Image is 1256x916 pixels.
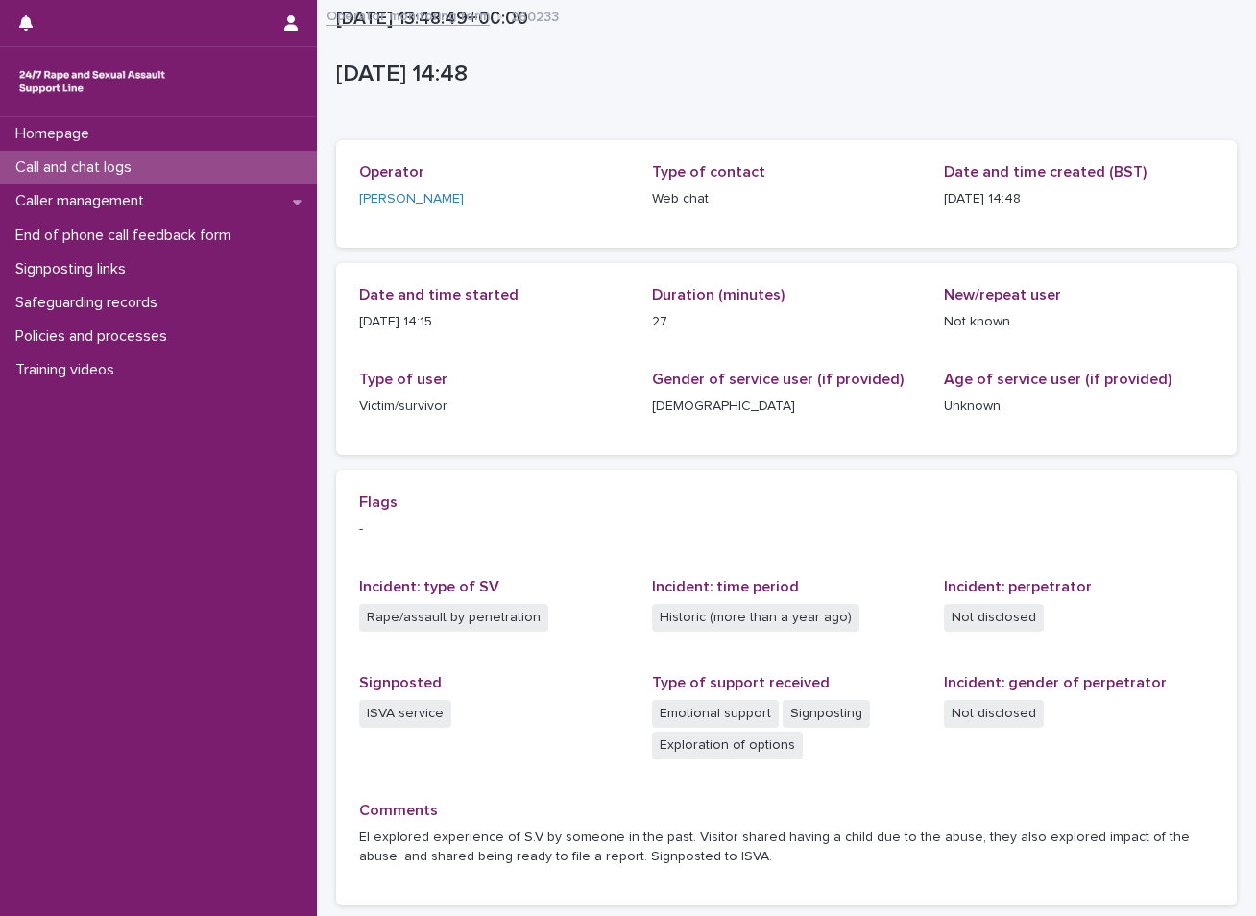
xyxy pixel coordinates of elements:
p: Policies and processes [8,327,182,346]
span: Type of support received [652,675,830,690]
span: Duration (minutes) [652,287,785,302]
span: ISVA service [359,700,451,728]
span: Incident: time period [652,579,799,594]
p: End of phone call feedback form [8,227,247,245]
span: Type of user [359,372,447,387]
p: Call and chat logs [8,158,147,177]
p: Caller management [8,192,159,210]
span: Historic (more than a year ago) [652,604,859,632]
span: Not disclosed [944,700,1044,728]
p: - [359,519,1214,540]
p: EI explored experience of S.V by someone in the past. Visitor shared having a child due to the ab... [359,828,1214,868]
span: Not disclosed [944,604,1044,632]
span: Emotional support [652,700,779,728]
p: Web chat [652,189,922,209]
span: Signposting [783,700,870,728]
span: Age of service user (if provided) [944,372,1171,387]
img: rhQMoQhaT3yELyF149Cw [15,62,169,101]
p: [DATE] 14:15 [359,312,629,332]
span: Rape/assault by penetration [359,604,548,632]
p: Safeguarding records [8,294,173,312]
span: New/repeat user [944,287,1061,302]
span: Gender of service user (if provided) [652,372,904,387]
span: Date and time created (BST) [944,164,1147,180]
p: Training videos [8,361,130,379]
p: [DATE] 14:48 [944,189,1214,209]
span: Date and time started [359,287,519,302]
p: Signposting links [8,260,141,278]
p: [DEMOGRAPHIC_DATA] [652,397,922,417]
span: Flags [359,494,398,510]
p: Homepage [8,125,105,143]
span: Operator [359,164,424,180]
p: 27 [652,312,922,332]
span: Incident: type of SV [359,579,499,594]
p: Not known [944,312,1214,332]
span: Incident: gender of perpetrator [944,675,1167,690]
span: Type of contact [652,164,765,180]
span: Exploration of options [652,732,803,759]
p: Unknown [944,397,1214,417]
span: Comments [359,803,438,818]
span: Signposted [359,675,442,690]
a: Operator monitoring form [326,4,490,26]
span: Incident: perpetrator [944,579,1092,594]
p: 260233 [511,5,559,26]
p: Victim/survivor [359,397,629,417]
p: [DATE] 14:48 [336,60,1229,88]
a: [PERSON_NAME] [359,189,464,209]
